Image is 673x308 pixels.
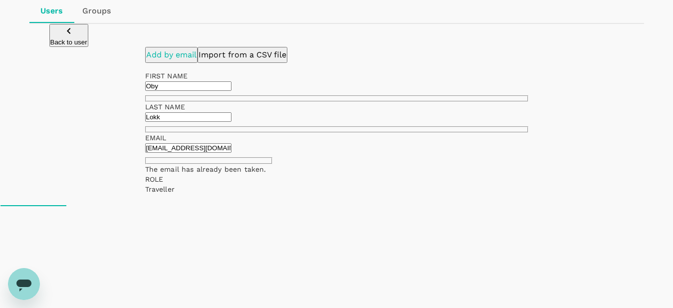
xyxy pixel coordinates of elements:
h6: Add by email [146,48,197,62]
button: Back to user [49,24,88,47]
div: FIRST NAME [145,71,528,81]
h6: Import from a CSV file [199,48,286,62]
div: Traveller [145,184,528,194]
iframe: Button to launch messaging window [8,268,40,300]
p: Back to user [50,38,87,46]
p: The email has already been taken. [145,164,273,174]
div: ROLE [145,174,528,184]
div: EMAIL [145,133,273,143]
div: LAST NAME [145,102,528,112]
